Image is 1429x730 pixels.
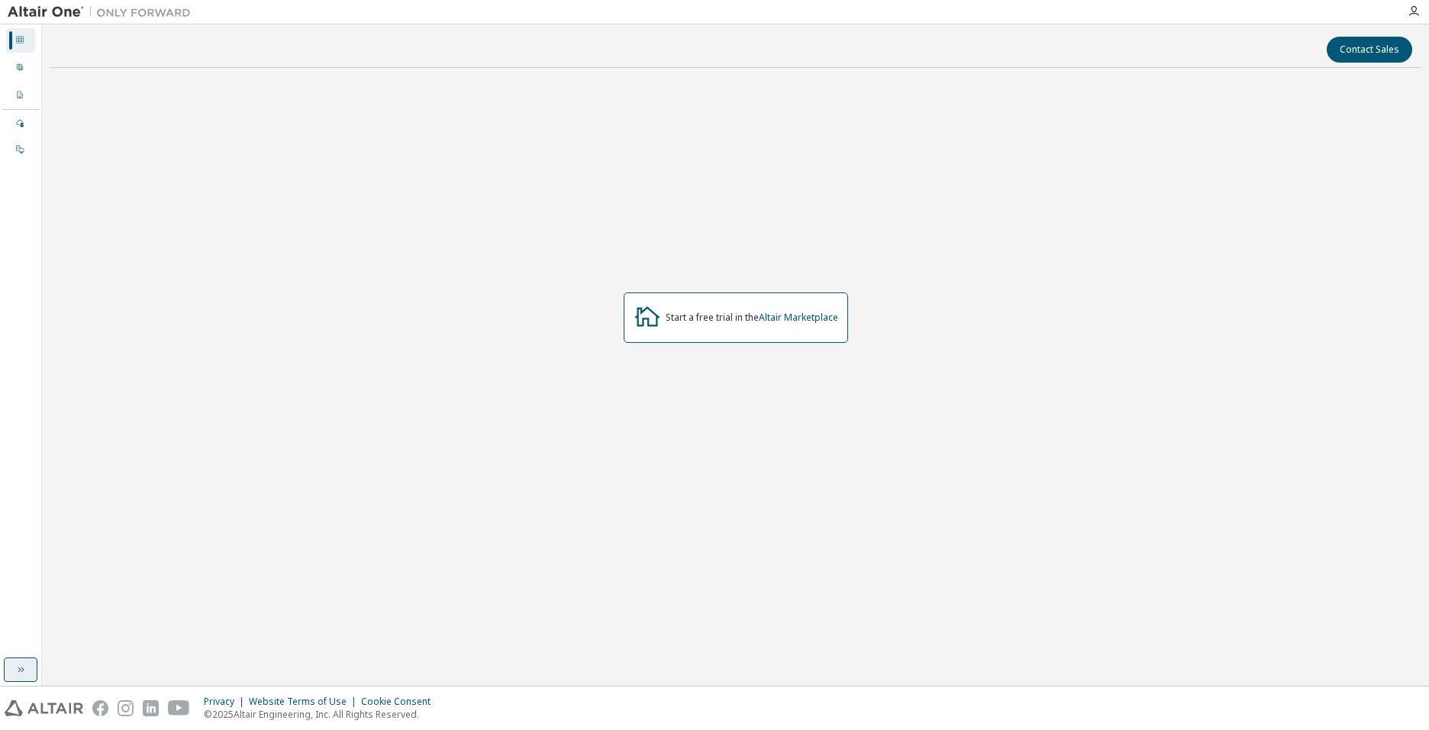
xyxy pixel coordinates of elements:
div: User Profile [6,56,35,80]
img: altair_logo.svg [5,700,83,716]
div: Start a free trial in the [666,312,838,324]
a: Altair Marketplace [759,311,838,324]
img: youtube.svg [168,700,190,716]
div: Cookie Consent [361,696,440,708]
div: Company Profile [6,83,35,108]
div: Dashboard [6,28,35,53]
div: Privacy [204,696,249,708]
img: linkedin.svg [143,700,159,716]
div: On Prem [6,137,35,162]
div: Managed [6,111,35,136]
img: Altair One [8,5,198,20]
p: © 2025 Altair Engineering, Inc. All Rights Reserved. [204,708,440,721]
img: facebook.svg [92,700,108,716]
div: Website Terms of Use [249,696,361,708]
img: instagram.svg [118,700,134,716]
button: Contact Sales [1327,37,1412,63]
